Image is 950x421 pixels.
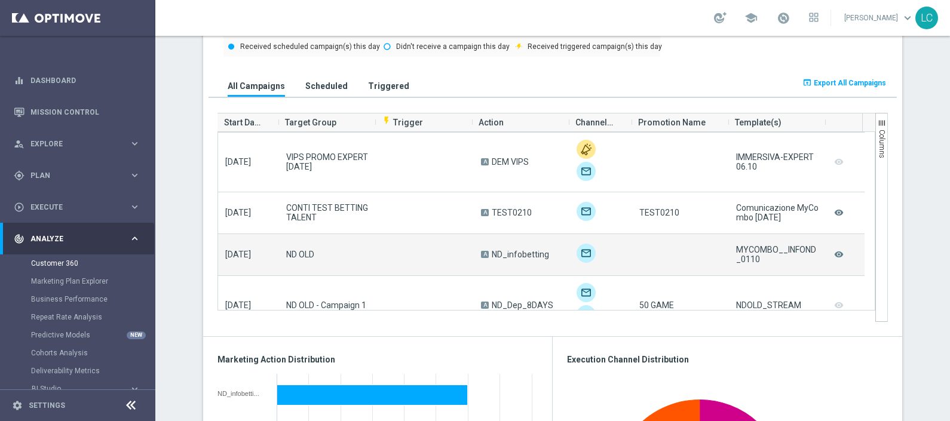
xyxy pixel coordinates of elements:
span: Plan [30,172,129,179]
a: Dashboard [30,64,140,96]
i: keyboard_arrow_right [129,233,140,244]
i: keyboard_arrow_right [129,201,140,213]
div: Customer 360 [31,254,154,272]
i: person_search [14,139,24,149]
span: Export All Campaigns [814,79,886,87]
a: Repeat Rate Analysis [31,312,124,322]
img: Email [577,283,596,302]
a: Settings [29,402,65,409]
span: Promotion Name [638,110,706,134]
h3: Triggered [368,81,409,91]
div: Explore [14,139,129,149]
span: [DATE] [225,250,251,259]
i: remove_red_eye [833,205,845,221]
span: [DATE] [225,300,251,310]
h3: Execution Channel Distribution [567,354,888,365]
button: Scheduled [302,75,351,97]
div: Dashboard [14,64,140,96]
span: 50 GAME [639,300,674,310]
div: BI Studio [32,385,129,392]
i: keyboard_arrow_right [129,138,140,149]
i: equalizer [14,75,24,86]
span: Analyze [30,235,129,242]
div: Deliverability Metrics [31,362,154,380]
span: Channel(s) [575,110,614,134]
span: TEST0210 [639,208,679,217]
span: TEST0210 [492,208,532,217]
a: Cohorts Analysis [31,348,124,358]
span: [DATE] [225,208,251,217]
span: keyboard_arrow_down [901,11,914,24]
div: Predictive Models [31,326,154,344]
span: [DATE] [225,157,251,167]
span: VIPS PROMO EXPERT [DATE] [286,152,369,171]
i: play_circle_outline [14,202,24,213]
img: Optimail [577,244,596,263]
div: MYCOMBO__INFOND_0110 [736,245,819,264]
div: play_circle_outline Execute keyboard_arrow_right [13,202,141,212]
div: Mission Control [14,96,140,128]
a: Marketing Plan Explorer [31,276,124,286]
span: A [481,302,489,309]
button: Mission Control [13,107,141,117]
img: Optimail [577,162,596,181]
a: [PERSON_NAME]keyboard_arrow_down [843,9,915,27]
text: Received triggered campaign(s) this day [528,42,662,51]
span: DEM VIPS [492,157,529,167]
text: Didn't receive a campaign this day [396,42,510,51]
a: Predictive Models [31,330,124,340]
span: A [481,251,489,258]
div: Marketing Plan Explorer [31,272,154,290]
div: track_changes Analyze keyboard_arrow_right [13,234,141,244]
span: Start Date [224,110,261,134]
i: flash_on [382,116,391,125]
div: Analyze [14,233,129,244]
h3: All Campaigns [228,81,285,91]
button: BI Studio keyboard_arrow_right [31,384,141,394]
a: Mission Control [30,96,140,128]
button: open_in_browser Export All Campaigns [801,75,888,91]
i: keyboard_arrow_right [129,170,140,181]
div: ND_infobetting [217,390,268,397]
h3: Marketing Action Distribution [217,354,538,365]
text: Received scheduled campaign(s) this day [240,42,380,51]
span: ND OLD - Campaign 1 [286,300,366,310]
div: Cohorts Analysis [31,344,154,362]
img: Other [577,140,596,159]
span: Columns [878,130,886,158]
a: Deliverability Metrics [31,366,124,376]
div: Optimail [577,305,596,324]
button: person_search Explore keyboard_arrow_right [13,139,141,149]
span: ND OLD [286,250,314,259]
span: Trigger [382,118,423,127]
span: Template(s) [735,110,782,134]
button: equalizer Dashboard [13,76,141,85]
div: NDOLD_STREAM [736,300,801,310]
button: gps_fixed Plan keyboard_arrow_right [13,171,141,180]
i: open_in_browser [802,78,812,87]
button: All Campaigns [225,75,288,97]
h3: Scheduled [305,81,348,91]
i: track_changes [14,233,24,244]
div: Plan [14,170,129,181]
div: IMMERSIVA-EXPERT 06.10 [736,152,819,171]
div: Repeat Rate Analysis [31,308,154,326]
i: keyboard_arrow_right [129,383,140,395]
div: Business Performance [31,290,154,308]
span: Target Group [285,110,336,134]
div: Execute [14,202,129,213]
span: BI Studio [32,385,117,392]
span: A [481,209,489,216]
span: school [744,11,758,24]
a: Customer 360 [31,259,124,268]
i: settings [12,400,23,411]
img: Optimail [577,202,596,221]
